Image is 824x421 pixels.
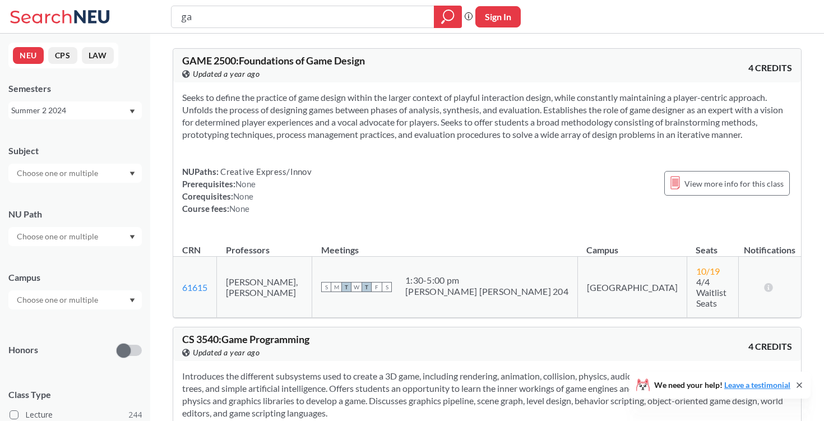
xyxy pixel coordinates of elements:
div: Dropdown arrow [8,290,142,309]
span: We need your help! [654,381,790,389]
span: T [362,282,372,292]
span: 4 CREDITS [748,62,792,74]
div: Summer 2 2024Dropdown arrow [8,101,142,119]
a: Leave a testimonial [724,380,790,390]
div: 1:30 - 5:00 pm [405,275,568,286]
button: NEU [13,47,44,64]
th: Campus [577,233,687,257]
section: Seeks to define the practice of game design within the larger context of playful interaction desi... [182,91,792,141]
span: None [235,179,256,189]
div: Dropdown arrow [8,227,142,246]
svg: Dropdown arrow [129,109,135,114]
a: 61615 [182,282,207,293]
input: Choose one or multiple [11,166,105,180]
div: Subject [8,145,142,157]
th: Meetings [312,233,578,257]
span: View more info for this class [684,177,784,191]
th: Notifications [738,233,801,257]
button: CPS [48,47,77,64]
div: Dropdown arrow [8,164,142,183]
div: Campus [8,271,142,284]
div: NUPaths: Prerequisites: Corequisites: Course fees: [182,165,312,215]
span: Updated a year ago [193,68,260,80]
span: None [233,191,253,201]
span: 4/4 Waitlist Seats [696,276,726,308]
svg: Dropdown arrow [129,172,135,176]
span: M [331,282,341,292]
svg: Dropdown arrow [129,298,135,303]
span: 244 [128,409,142,421]
span: Class Type [8,388,142,401]
div: magnifying glass [434,6,462,28]
span: T [341,282,351,292]
section: Introduces the different subsystems used to create a 3D game, including rendering, animation, col... [182,370,792,419]
span: S [321,282,331,292]
span: F [372,282,382,292]
p: Honors [8,344,38,357]
div: NU Path [8,208,142,220]
button: LAW [82,47,114,64]
input: Class, professor, course number, "phrase" [180,7,426,26]
td: [GEOGRAPHIC_DATA] [577,257,687,318]
div: Summer 2 2024 [11,104,128,117]
span: S [382,282,392,292]
span: Updated a year ago [193,346,260,359]
span: Creative Express/Innov [219,166,312,177]
th: Professors [217,233,312,257]
span: GAME 2500 : Foundations of Game Design [182,54,365,67]
button: Sign In [475,6,521,27]
span: W [351,282,362,292]
span: 4 CREDITS [748,340,792,353]
div: CRN [182,244,201,256]
span: None [229,203,249,214]
div: Semesters [8,82,142,95]
input: Choose one or multiple [11,230,105,243]
div: [PERSON_NAME] [PERSON_NAME] 204 [405,286,568,297]
svg: Dropdown arrow [129,235,135,239]
span: 10 / 19 [696,266,720,276]
td: [PERSON_NAME], [PERSON_NAME] [217,257,312,318]
svg: magnifying glass [441,9,455,25]
th: Seats [687,233,738,257]
span: CS 3540 : Game Programming [182,333,309,345]
input: Choose one or multiple [11,293,105,307]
